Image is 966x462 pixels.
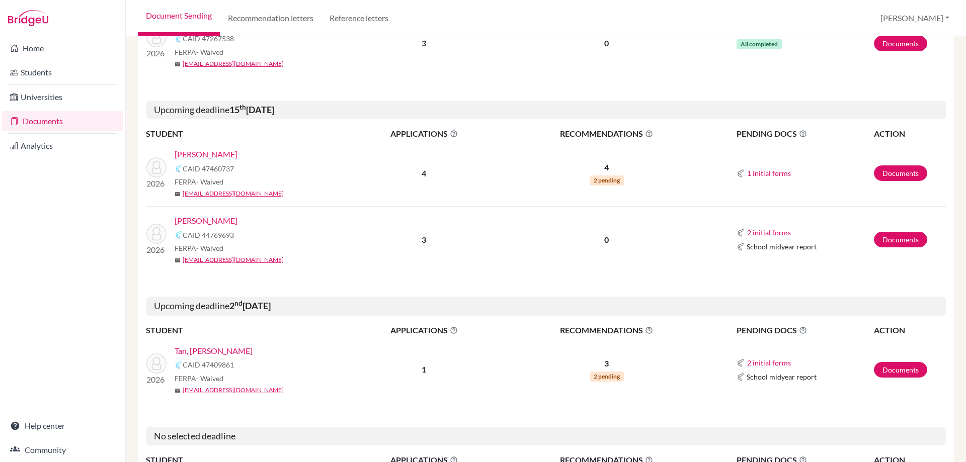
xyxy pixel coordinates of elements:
[874,232,927,247] a: Documents
[175,257,181,263] span: mail
[183,255,284,264] a: [EMAIL_ADDRESS][DOMAIN_NAME]
[175,35,183,43] img: Common App logo
[146,127,347,140] th: STUDENT
[175,148,237,160] a: [PERSON_NAME]
[502,324,712,336] span: RECOMMENDATIONS
[196,48,223,56] span: - Waived
[422,235,426,244] b: 3
[234,299,243,307] sup: nd
[146,177,167,190] p: 2026
[747,357,791,368] button: 2 initial forms
[502,128,712,140] span: RECOMMENDATIONS
[873,127,946,140] th: ACTION
[175,361,183,369] img: Common App logo
[196,177,223,186] span: - Waived
[146,297,946,316] h5: Upcoming deadline
[146,47,167,59] p: 2026
[175,191,181,197] span: mail
[348,128,501,140] span: APPLICATIONS
[2,87,123,107] a: Universities
[196,374,223,383] span: - Waived
[747,241,817,252] span: School midyear report
[229,300,271,311] b: 2 [DATE]
[2,38,123,58] a: Home
[146,157,167,177] img: Cross, Leonidas
[873,324,946,337] th: ACTION
[737,128,873,140] span: PENDING DOCS
[175,243,223,253] span: FERPA
[2,136,123,156] a: Analytics
[747,227,791,238] button: 2 initial forms
[747,372,817,382] span: School midyear report
[737,229,745,237] img: Common App logo
[146,101,946,120] h5: Upcoming deadline
[422,168,426,178] b: 4
[874,362,927,378] a: Documents
[422,38,426,48] b: 3
[874,165,927,181] a: Documents
[502,357,712,369] p: 3
[183,163,234,174] span: CAID 47460737
[8,10,48,26] img: Bridge-U
[146,324,347,337] th: STUDENT
[422,364,426,374] b: 1
[590,372,624,382] span: 2 pending
[2,111,123,131] a: Documents
[737,324,873,336] span: PENDING DOCS
[175,388,181,394] span: mail
[175,61,181,67] span: mail
[196,244,223,252] span: - Waived
[2,440,123,460] a: Community
[2,62,123,82] a: Students
[747,167,791,179] button: 1 initial forms
[737,39,782,49] span: All completed
[876,9,954,28] button: [PERSON_NAME]
[348,324,501,336] span: APPLICATIONS
[502,37,712,49] p: 0
[183,189,284,198] a: [EMAIL_ADDRESS][DOMAIN_NAME]
[146,374,167,386] p: 2026
[590,175,624,186] span: 2 pending
[175,215,237,227] a: [PERSON_NAME]
[175,231,183,239] img: Common App logo
[737,373,745,381] img: Common App logo
[502,234,712,246] p: 0
[175,164,183,172] img: Common App logo
[183,386,284,395] a: [EMAIL_ADDRESS][DOMAIN_NAME]
[146,224,167,244] img: Kim, Yeon Seo
[146,27,167,47] img: Svoboda, Nadia Renee
[2,416,123,436] a: Help center
[737,169,745,177] img: Common App logo
[874,36,927,51] a: Documents
[175,176,223,187] span: FERPA
[175,373,223,384] span: FERPA
[175,47,223,57] span: FERPA
[229,104,274,115] b: 15 [DATE]
[737,243,745,251] img: Common App logo
[183,59,284,68] a: [EMAIL_ADDRESS][DOMAIN_NAME]
[175,345,253,357] a: Tan, [PERSON_NAME]
[183,230,234,240] span: CAID 44769693
[183,33,234,44] span: CAID 47267538
[737,359,745,367] img: Common App logo
[146,427,946,446] h5: No selected deadline
[146,244,167,256] p: 2026
[239,103,246,111] sup: th
[502,161,712,173] p: 4
[146,353,167,374] img: Tan, Angelique Noelene
[183,359,234,370] span: CAID 47409861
